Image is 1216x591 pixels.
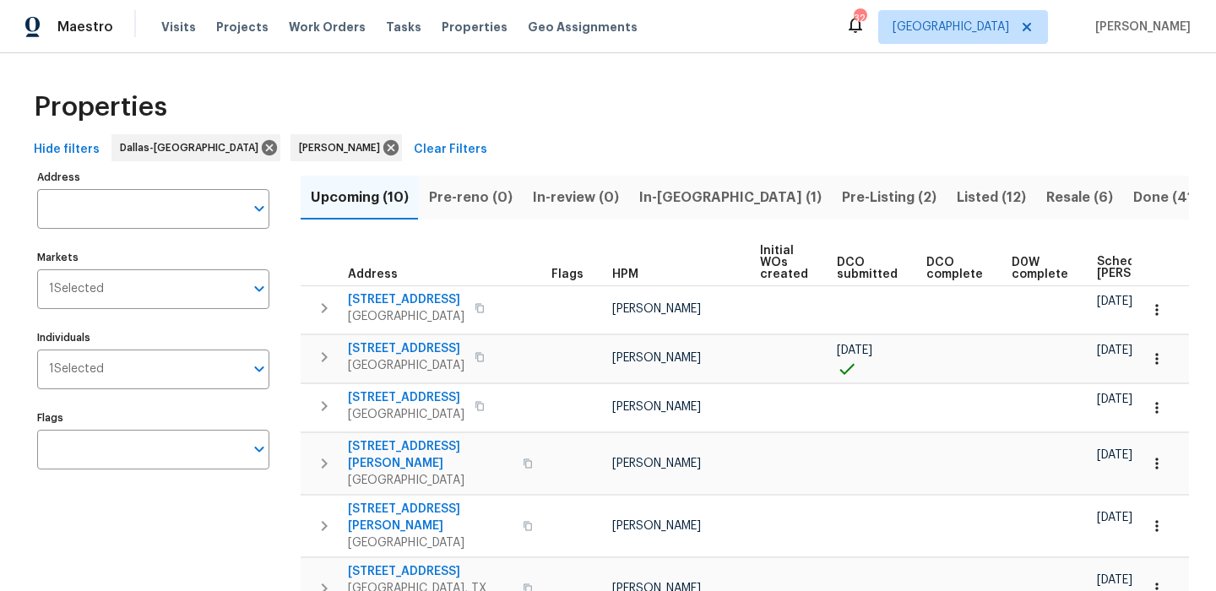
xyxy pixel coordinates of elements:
span: [GEOGRAPHIC_DATA] [348,308,464,325]
span: Geo Assignments [528,19,638,35]
span: D0W complete [1012,257,1068,280]
span: [GEOGRAPHIC_DATA] [348,534,513,551]
span: Initial WOs created [760,245,808,280]
button: Clear Filters [407,134,494,165]
span: Pre-reno (0) [429,186,513,209]
span: Flags [551,268,584,280]
span: 1 Selected [49,282,104,296]
button: Open [247,437,271,461]
span: Visits [161,19,196,35]
label: Markets [37,252,269,263]
div: 32 [854,10,866,27]
span: [STREET_ADDRESS] [348,340,464,357]
span: Clear Filters [414,139,487,160]
span: 1 Selected [49,362,104,377]
button: Open [247,357,271,381]
span: Done (411) [1133,186,1204,209]
span: Scheduled [PERSON_NAME] [1097,256,1192,279]
button: Open [247,197,271,220]
span: In-[GEOGRAPHIC_DATA] (1) [639,186,822,209]
span: Hide filters [34,139,100,160]
span: [DATE] [837,344,872,356]
button: Open [247,277,271,301]
span: Properties [442,19,508,35]
span: [STREET_ADDRESS] [348,389,464,406]
span: [GEOGRAPHIC_DATA] [348,406,464,423]
span: [GEOGRAPHIC_DATA] [893,19,1009,35]
span: [STREET_ADDRESS] [348,563,513,580]
div: Dallas-[GEOGRAPHIC_DATA] [111,134,280,161]
div: [PERSON_NAME] [290,134,402,161]
span: [STREET_ADDRESS][PERSON_NAME] [348,501,513,534]
span: Upcoming (10) [311,186,409,209]
span: Address [348,268,398,280]
label: Address [37,172,269,182]
span: DCO complete [926,257,983,280]
span: Listed (12) [957,186,1026,209]
span: [PERSON_NAME] [299,139,387,156]
span: [PERSON_NAME] [612,401,701,413]
span: [DATE] [1097,344,1132,356]
span: HPM [612,268,638,280]
span: Dallas-[GEOGRAPHIC_DATA] [120,139,265,156]
label: Individuals [37,333,269,343]
span: Resale (6) [1046,186,1113,209]
span: [DATE] [1097,449,1132,461]
span: [PERSON_NAME] [612,303,701,315]
span: Projects [216,19,269,35]
span: [PERSON_NAME] [612,458,701,469]
span: [STREET_ADDRESS][PERSON_NAME] [348,438,513,472]
span: Maestro [57,19,113,35]
span: [PERSON_NAME] [612,352,701,364]
span: [DATE] [1097,393,1132,405]
span: In-review (0) [533,186,619,209]
span: [GEOGRAPHIC_DATA] [348,357,464,374]
span: Pre-Listing (2) [842,186,936,209]
button: Hide filters [27,134,106,165]
span: [DATE] [1097,574,1132,586]
span: [PERSON_NAME] [612,520,701,532]
span: DCO submitted [837,257,898,280]
span: [GEOGRAPHIC_DATA] [348,472,513,489]
span: Properties [34,99,167,116]
span: [DATE] [1097,512,1132,523]
span: [PERSON_NAME] [1088,19,1191,35]
span: [STREET_ADDRESS] [348,291,464,308]
label: Flags [37,413,269,423]
span: Work Orders [289,19,366,35]
span: Tasks [386,21,421,33]
span: [DATE] [1097,295,1132,307]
